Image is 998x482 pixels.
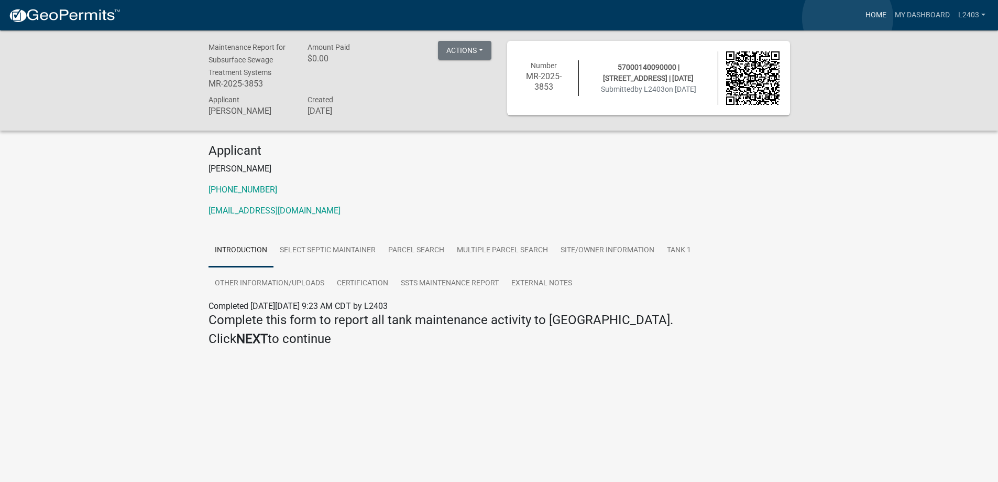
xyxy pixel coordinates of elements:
a: [PHONE_NUMBER] [209,185,277,195]
span: Number [531,61,557,70]
a: L2403 [954,5,990,25]
a: Introduction [209,234,273,267]
h6: MR-2025-3853 [518,71,571,91]
h4: Click to continue [209,331,790,347]
a: Home [861,5,891,25]
h6: [DATE] [308,106,391,116]
a: SSTS Maintenance Report [394,267,505,301]
h6: [PERSON_NAME] [209,106,292,116]
span: Amount Paid [308,43,350,51]
img: QR code [726,51,780,105]
h6: MR-2025-3853 [209,79,292,89]
span: by L2403 [634,85,665,93]
h4: Complete this form to report all tank maintenance activity to [GEOGRAPHIC_DATA]. [209,313,790,328]
span: 57000140090000 | [STREET_ADDRESS] | [DATE] [603,63,694,82]
a: Multiple Parcel Search [451,234,554,267]
a: Certification [331,267,394,301]
a: Select Septic Maintainer [273,234,382,267]
a: Parcel search [382,234,451,267]
h4: Applicant [209,143,790,158]
a: Other Information/Uploads [209,267,331,301]
h6: $0.00 [308,53,391,63]
a: Site/Owner Information [554,234,661,267]
strong: NEXT [236,331,268,346]
a: [EMAIL_ADDRESS][DOMAIN_NAME] [209,206,341,216]
span: Maintenance Report for Subsurface Sewage Treatment Systems [209,43,286,77]
a: External Notes [505,267,578,301]
span: Completed [DATE][DATE] 9:23 AM CDT by L2403 [209,301,388,311]
p: [PERSON_NAME] [209,163,790,175]
a: My Dashboard [891,5,954,25]
span: Applicant [209,95,239,104]
span: Created [308,95,333,104]
span: Submitted on [DATE] [601,85,696,93]
button: Actions [438,41,491,60]
a: Tank 1 [661,234,697,267]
